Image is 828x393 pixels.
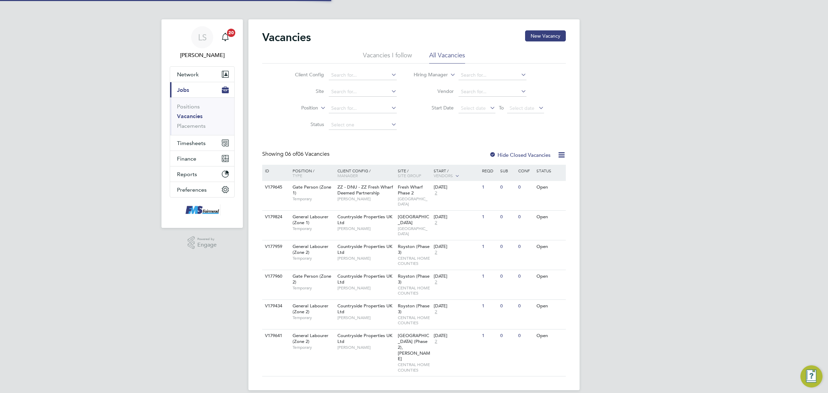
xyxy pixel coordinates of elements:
div: 0 [516,329,534,342]
span: [GEOGRAPHIC_DATA] [398,226,431,237]
span: Countryside Properties UK Ltd [337,333,392,344]
label: Start Date [414,105,454,111]
a: Vacancies [177,113,203,119]
div: Site / [396,165,432,181]
label: Position [278,105,318,112]
span: Gate Person (Zone 1) [293,184,331,196]
div: Open [535,329,565,342]
span: 2 [434,220,438,226]
input: Search for... [459,87,526,97]
span: [GEOGRAPHIC_DATA] (Phase 2), [PERSON_NAME] [398,333,430,362]
div: Open [535,240,565,253]
div: Conf [516,165,534,176]
span: To [497,103,506,112]
button: Jobs [170,82,234,97]
div: 0 [499,300,516,313]
button: Preferences [170,182,234,197]
span: [PERSON_NAME] [337,315,394,320]
div: 0 [516,270,534,283]
div: Open [535,300,565,313]
div: V177960 [263,270,287,283]
span: Preferences [177,186,207,193]
a: LS[PERSON_NAME] [170,26,235,59]
span: Countryside Properties UK Ltd [337,243,392,255]
span: Finance [177,155,196,162]
div: 1 [480,211,498,223]
div: Reqd [480,165,498,176]
button: Finance [170,151,234,166]
span: CENTRAL HOME COUNTIES [398,362,431,373]
span: Manager [337,173,358,178]
span: General Labourer (Zone 2) [293,243,328,255]
span: Jobs [177,87,189,93]
button: Engage Resource Center [800,365,822,387]
div: 0 [499,240,516,253]
div: 0 [499,329,516,342]
div: Sub [499,165,516,176]
a: Go to home page [170,204,235,215]
span: CENTRAL HOME COUNTIES [398,285,431,296]
div: Open [535,211,565,223]
label: Site [284,88,324,94]
button: Timesheets [170,135,234,151]
span: Temporary [293,226,334,231]
nav: Main navigation [161,19,243,228]
div: V177959 [263,240,287,253]
span: 2 [434,190,438,196]
span: Fresh Wharf Phase 2 [398,184,423,196]
input: Search for... [459,70,526,80]
span: CENTRAL HOME COUNTIES [398,256,431,266]
span: Type [293,173,302,178]
label: Vendor [414,88,454,94]
a: Powered byEngage [188,236,217,249]
span: Temporary [293,196,334,202]
span: Select date [461,105,486,111]
span: Royston (Phase 3) [398,303,430,315]
span: [PERSON_NAME] [337,256,394,261]
span: [PERSON_NAME] [337,345,394,350]
span: [PERSON_NAME] [337,285,394,291]
span: Timesheets [177,140,206,146]
li: All Vacancies [429,51,465,64]
div: 1 [480,181,498,194]
div: [DATE] [434,244,479,250]
div: 1 [480,329,498,342]
div: Showing [262,151,331,158]
div: 0 [516,181,534,194]
div: 1 [480,240,498,253]
span: 2 [434,309,438,315]
span: ZZ - DNU - ZZ Fresh Wharf Deemed Partnership [337,184,393,196]
span: Temporary [293,345,334,350]
span: Gate Person (Zone 2) [293,273,331,285]
div: V179641 [263,329,287,342]
div: Client Config / [336,165,396,181]
div: Open [535,181,565,194]
label: Hiring Manager [408,71,448,78]
span: 2 [434,339,438,345]
span: 06 of [285,151,297,157]
span: Temporary [293,256,334,261]
h2: Vacancies [262,30,311,44]
label: Client Config [284,71,324,78]
span: 06 Vacancies [285,151,329,157]
span: Temporary [293,285,334,291]
a: 20 [218,26,232,48]
div: Jobs [170,97,234,135]
span: Select date [510,105,534,111]
span: [PERSON_NAME] [337,196,394,202]
div: 0 [516,211,534,223]
div: 1 [480,270,498,283]
span: Engage [197,242,217,248]
div: Open [535,270,565,283]
li: Vacancies I follow [363,51,412,64]
div: Position / [287,165,336,181]
span: Lawrence Schott [170,51,235,59]
div: V179434 [263,300,287,313]
div: Start / [432,165,480,182]
span: Reports [177,171,197,178]
label: Hide Closed Vacancies [489,152,551,158]
span: 2 [434,250,438,256]
div: [DATE] [434,184,479,190]
div: V179824 [263,211,287,223]
div: [DATE] [434,274,479,279]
